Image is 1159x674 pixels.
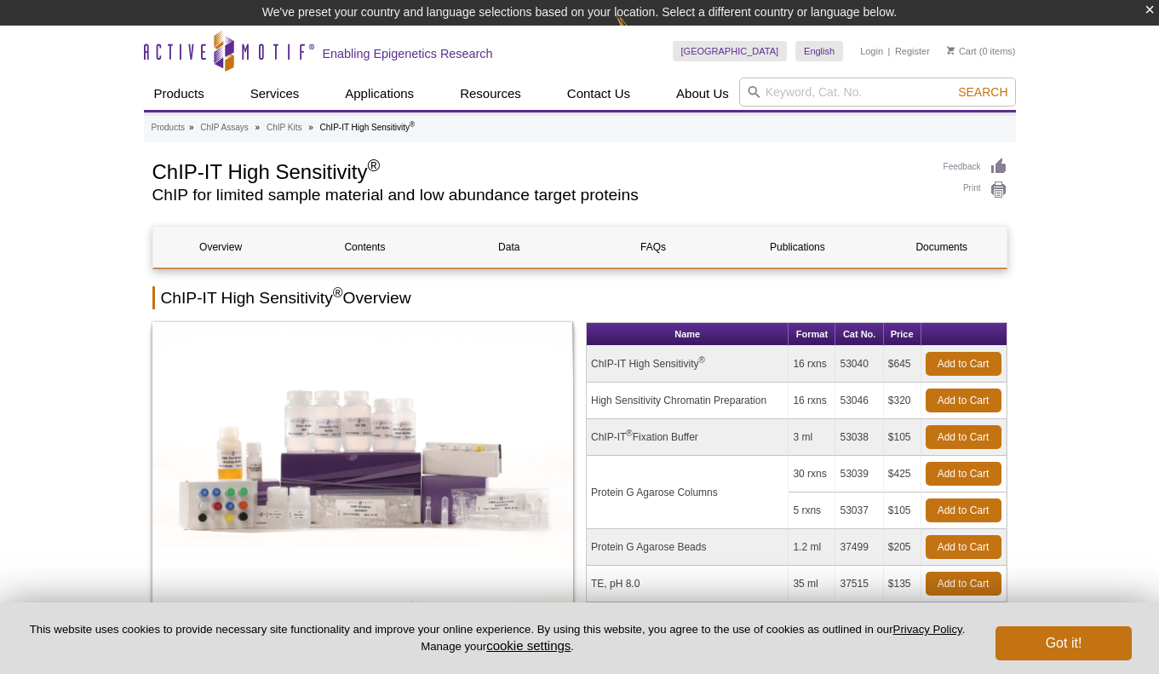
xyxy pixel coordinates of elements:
[267,120,302,135] a: ChIP Kits
[947,41,1016,61] li: (0 items)
[297,227,433,268] a: Contents
[944,181,1007,199] a: Print
[673,41,788,61] a: [GEOGRAPHIC_DATA]
[333,285,343,300] sup: ®
[835,419,883,456] td: 53038
[587,566,789,602] td: TE, pH 8.0
[926,352,1001,376] a: Add to Cart
[730,227,865,268] a: Publications
[884,419,921,456] td: $105
[884,346,921,383] td: $645
[152,322,574,603] img: ChIP-IT High Sensitivity Kit
[835,346,883,383] td: 53040
[153,227,289,268] a: Overview
[795,41,843,61] a: English
[486,638,571,653] button: cookie settings
[947,45,977,57] a: Cart
[739,78,1016,107] input: Keyword, Cat. No.
[616,13,661,53] img: Change Here
[789,456,835,493] td: 30 rxns
[789,566,835,602] td: 35 ml
[144,78,215,110] a: Products
[789,346,835,383] td: 16 rxns
[835,456,883,493] td: 53039
[884,529,921,566] td: $205
[860,45,883,57] a: Login
[666,78,739,110] a: About Us
[320,123,416,132] li: ChIP-IT High Sensitivity
[410,120,415,129] sup: ®
[789,529,835,566] td: 1.2 ml
[874,227,1009,268] a: Documents
[587,383,789,419] td: High Sensitivity Chromatin Preparation
[835,493,883,529] td: 53037
[152,120,185,135] a: Products
[441,227,577,268] a: Data
[884,383,921,419] td: $320
[835,529,883,566] td: 37499
[926,425,1001,449] a: Add to Cart
[789,323,835,346] th: Format
[884,493,921,529] td: $105
[926,498,1001,522] a: Add to Cart
[626,429,632,438] sup: ®
[958,85,1007,99] span: Search
[944,158,1007,176] a: Feedback
[308,123,313,132] li: »
[152,187,927,203] h2: ChIP for limited sample material and low abundance target proteins
[926,462,1001,486] a: Add to Cart
[200,120,249,135] a: ChIP Assays
[926,572,1001,596] a: Add to Cart
[587,323,789,346] th: Name
[27,622,967,654] p: This website uses cookies to provide necessary site functionality and improve your online experie...
[152,286,1007,309] h2: ChIP-IT High Sensitivity Overview
[947,46,955,55] img: Your Cart
[888,41,891,61] li: |
[789,493,835,529] td: 5 rxns
[587,529,789,566] td: Protein G Agarose Beads
[152,158,927,183] h1: ChIP-IT High Sensitivity
[789,419,835,456] td: 3 ml
[884,323,921,346] th: Price
[884,566,921,602] td: $135
[587,346,789,383] td: ChIP-IT High Sensitivity
[585,227,720,268] a: FAQs
[189,123,194,132] li: »
[557,78,640,110] a: Contact Us
[835,383,883,419] td: 53046
[587,419,789,456] td: ChIP-IT Fixation Buffer
[995,626,1132,660] button: Got it!
[926,389,1001,412] a: Add to Cart
[699,355,705,365] sup: ®
[323,46,493,61] h2: Enabling Epigenetics Research
[835,323,883,346] th: Cat No.
[893,623,962,636] a: Privacy Policy
[367,156,380,175] sup: ®
[255,123,261,132] li: »
[884,456,921,493] td: $425
[895,45,930,57] a: Register
[789,383,835,419] td: 16 rxns
[926,535,1001,559] a: Add to Cart
[835,566,883,602] td: 37515
[240,78,310,110] a: Services
[335,78,424,110] a: Applications
[953,84,1013,100] button: Search
[587,456,789,529] td: Protein G Agarose Columns
[450,78,531,110] a: Resources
